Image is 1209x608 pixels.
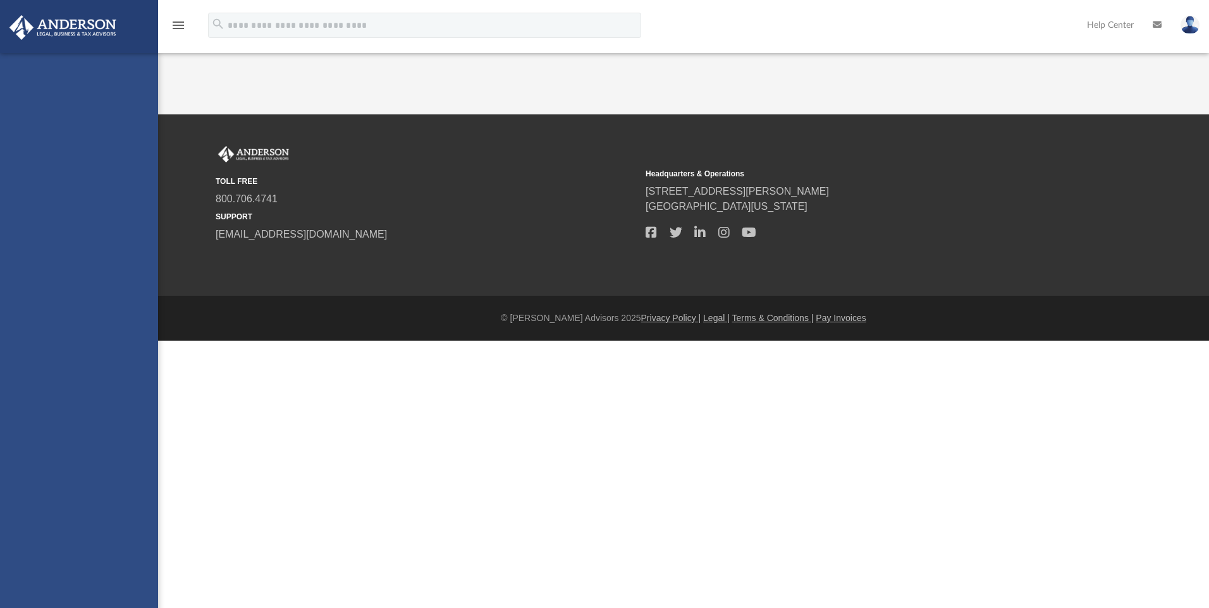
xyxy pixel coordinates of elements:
div: © [PERSON_NAME] Advisors 2025 [158,312,1209,325]
i: menu [171,18,186,33]
a: 800.706.4741 [216,193,278,204]
img: User Pic [1181,16,1200,34]
img: Anderson Advisors Platinum Portal [216,146,292,162]
a: menu [171,24,186,33]
a: Privacy Policy | [641,313,701,323]
a: Legal | [703,313,730,323]
a: [EMAIL_ADDRESS][DOMAIN_NAME] [216,229,387,240]
a: [GEOGRAPHIC_DATA][US_STATE] [646,201,807,212]
small: TOLL FREE [216,176,637,187]
i: search [211,17,225,31]
a: Pay Invoices [816,313,866,323]
small: SUPPORT [216,211,637,222]
a: Terms & Conditions | [732,313,814,323]
a: [STREET_ADDRESS][PERSON_NAME] [646,186,829,197]
small: Headquarters & Operations [646,168,1067,179]
img: Anderson Advisors Platinum Portal [6,15,120,40]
